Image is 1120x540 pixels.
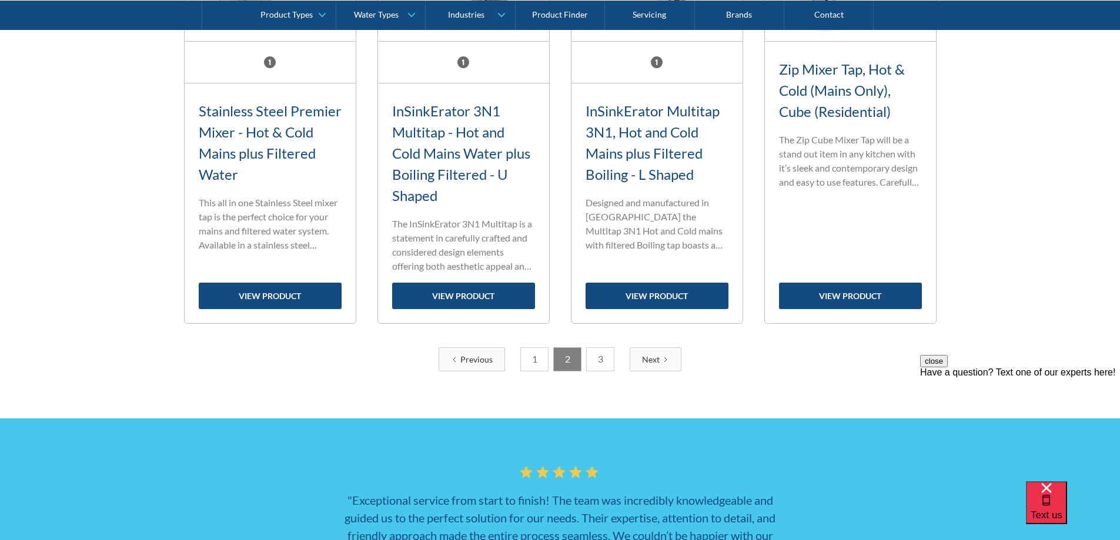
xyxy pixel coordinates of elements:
p: The Zip Cube Mixer Tap will be a stand out item in any kitchen with it’s sleek and contemporary d... [779,133,922,189]
p: Designed and manufactured in [GEOGRAPHIC_DATA] the Multitap 3N1 Hot and Cold mains with filtered ... [586,196,728,252]
a: view product [392,283,535,309]
iframe: podium webchat widget prompt [920,355,1120,496]
div: Previous [460,353,493,365]
iframe: podium webchat widget bubble [1026,481,1120,540]
div: Water Types [354,9,399,19]
p: This all in one Stainless Steel mixer tap is the perfect choice for your mains and filtered water... [199,196,342,252]
a: Previous Page [439,347,505,371]
h3: InSinkErator 3N1 Multitap - Hot and Cold Mains Water plus Boiling Filtered - U Shaped [392,100,535,206]
a: view product [199,283,342,309]
div: List [184,347,937,371]
div: Product Types [260,9,313,19]
h3: InSinkErator Multitap 3N1, Hot and Cold Mains plus Filtered Boiling - L Shaped [586,100,728,185]
div: Next [642,353,660,365]
h3: Stainless Steel Premier Mixer - Hot & Cold Mains plus Filtered Water [199,100,342,185]
a: 3 [586,347,614,371]
a: view product [586,283,728,309]
a: view product [779,283,922,309]
a: 2 [553,347,581,371]
h3: Zip Mixer Tap, Hot & Cold (Mains Only), Cube (Residential) [779,59,922,122]
a: Next Page [630,347,681,371]
a: 1 [520,347,549,371]
p: The InSinkErator 3N1 Multitap is a statement in carefully crafted and considered design elements ... [392,217,535,273]
div: Industries [448,9,484,19]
